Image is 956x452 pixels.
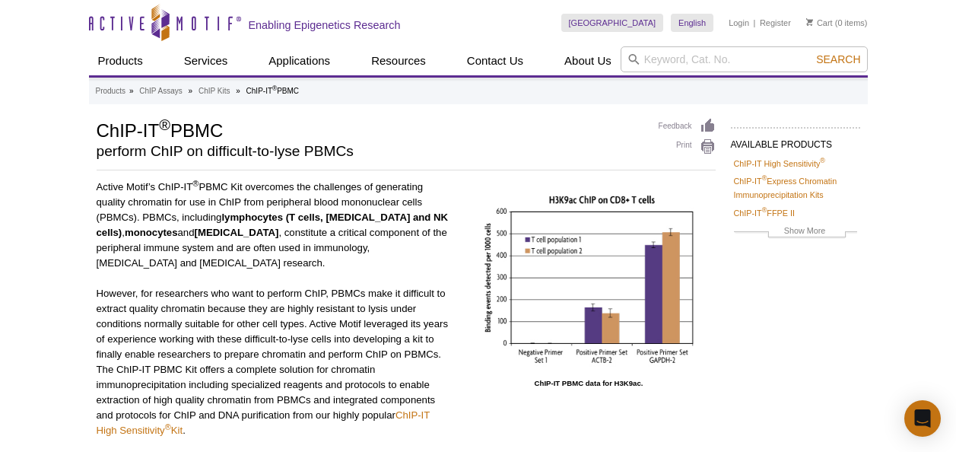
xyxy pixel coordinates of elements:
div: Open Intercom Messenger [904,400,941,437]
a: Show More [734,224,857,241]
li: » [236,87,240,95]
a: Products [96,84,125,98]
a: Cart [806,18,833,28]
a: ChIP Assays [139,84,183,98]
p: However, for researchers who want to perform ChIP, PBMCs make it difficult to extract quality chr... [97,286,451,438]
sup: ® [762,175,767,183]
sup: ® [165,422,171,431]
a: ChIP-IT High Sensitivity® [734,157,825,170]
h2: perform ChIP on difficult-to-lyse PBMCs [97,145,643,158]
strong: lymphocytes (T cells, [MEDICAL_DATA] and NK cells) [97,212,449,238]
li: » [129,87,134,95]
span: Search [816,53,860,65]
h2: Enabling Epigenetics Research [249,18,401,32]
sup: ® [820,157,825,164]
button: Search [811,53,865,66]
a: Register [760,18,791,28]
a: ChIP-IT®Express Chromatin Immunoprecipitation Kits [734,174,857,202]
img: Your Cart [806,18,813,26]
a: Login [729,18,749,28]
a: Applications [259,46,339,75]
a: English [671,14,713,32]
h1: ChIP-IT PBMC [97,118,643,141]
sup: ® [272,84,277,92]
sup: ® [159,116,170,133]
a: ChIP Kits [199,84,230,98]
sup: ® [192,179,199,188]
a: Products [89,46,152,75]
li: » [189,87,193,95]
sup: ® [762,206,767,214]
a: Print [659,138,716,155]
a: Resources [362,46,435,75]
input: Keyword, Cat. No. [621,46,868,72]
h2: AVAILABLE PRODUCTS [731,127,860,154]
li: (0 items) [806,14,868,32]
strong: [MEDICAL_DATA] [195,227,279,238]
li: ChIP-IT PBMC [246,87,300,95]
a: About Us [555,46,621,75]
a: Services [175,46,237,75]
a: Contact Us [458,46,532,75]
p: Active Motif’s ChIP-IT PBMC Kit overcomes the challenges of generating quality chromatin for use ... [97,180,451,271]
li: | [754,14,756,32]
a: Feedback [659,118,716,135]
img: PBMC ChIP on CD8+ T Cells [475,180,703,371]
strong: monocytes [125,227,178,238]
strong: ChIP-IT PBMC data for H3K9ac. [535,379,643,387]
a: [GEOGRAPHIC_DATA] [561,14,664,32]
a: ChIP-IT®FFPE II [734,206,795,220]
